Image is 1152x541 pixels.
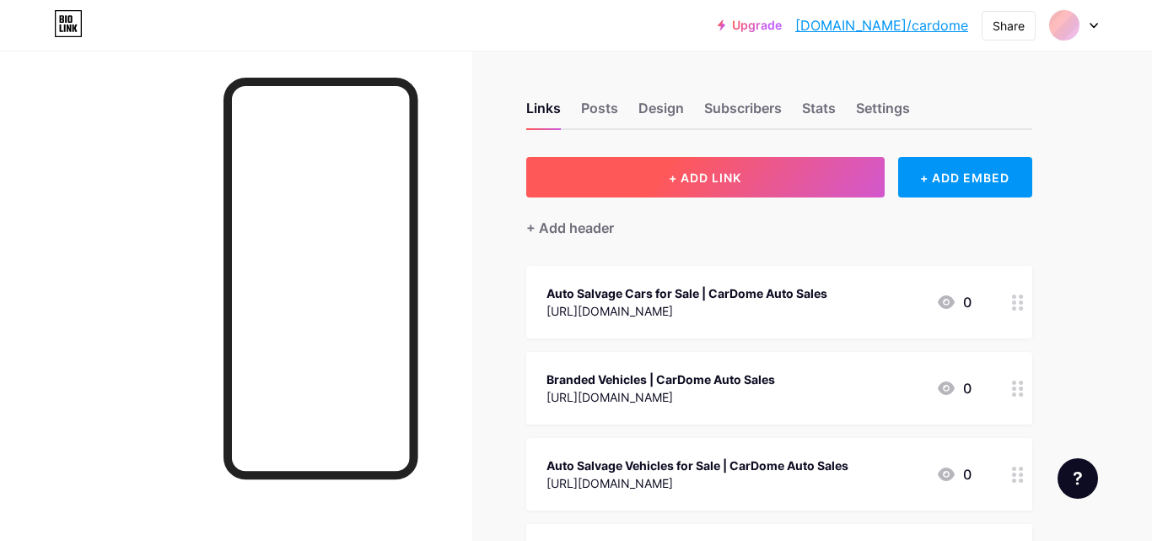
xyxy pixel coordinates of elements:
[526,157,885,197] button: + ADD LINK
[936,378,972,398] div: 0
[802,98,836,128] div: Stats
[856,98,910,128] div: Settings
[526,98,561,128] div: Links
[546,284,827,302] div: Auto Salvage Cars for Sale | CarDome Auto Sales
[638,98,684,128] div: Design
[704,98,782,128] div: Subscribers
[993,17,1025,35] div: Share
[546,302,827,320] div: [URL][DOMAIN_NAME]
[546,474,848,492] div: [URL][DOMAIN_NAME]
[795,15,968,35] a: [DOMAIN_NAME]/cardome
[718,19,782,32] a: Upgrade
[936,292,972,312] div: 0
[546,371,775,388] div: Branded Vehicles | CarDome Auto Sales
[936,464,972,484] div: 0
[546,457,848,474] div: Auto Salvage Vehicles for Sale | CarDome Auto Sales
[898,157,1032,197] div: + ADD EMBED
[669,170,741,185] span: + ADD LINK
[581,98,618,128] div: Posts
[546,388,775,406] div: [URL][DOMAIN_NAME]
[526,218,614,238] div: + Add header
